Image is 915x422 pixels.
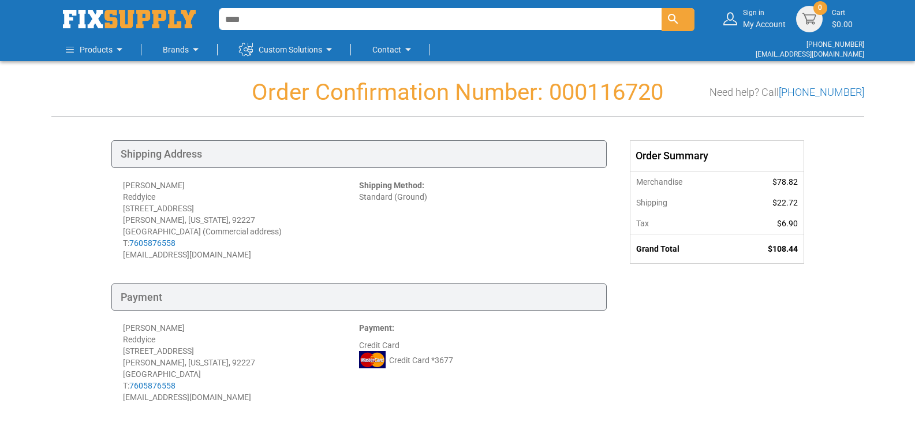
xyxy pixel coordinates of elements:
h3: Need help? Call [709,87,864,98]
span: 0 [818,3,822,13]
a: Contact [372,38,415,61]
small: Cart [832,8,853,18]
div: Credit Card [359,322,595,403]
th: Shipping [630,192,731,213]
a: [EMAIL_ADDRESS][DOMAIN_NAME] [756,50,864,58]
div: Order Summary [630,141,804,171]
a: [PHONE_NUMBER] [806,40,864,48]
span: $6.90 [777,219,798,228]
small: Sign in [743,8,786,18]
span: Credit Card *3677 [389,354,453,366]
strong: Shipping Method: [359,181,424,190]
img: MC [359,351,386,368]
a: 7605876558 [129,381,175,390]
div: [PERSON_NAME] Reddyice [STREET_ADDRESS] [PERSON_NAME], [US_STATE], 92227 [GEOGRAPHIC_DATA] T: [EM... [123,322,359,403]
a: Custom Solutions [239,38,336,61]
a: [PHONE_NUMBER] [779,86,864,98]
div: Payment [111,283,607,311]
div: [PERSON_NAME] Reddyice [STREET_ADDRESS] [PERSON_NAME], [US_STATE], 92227 [GEOGRAPHIC_DATA] (Comme... [123,180,359,260]
span: $108.44 [768,244,798,253]
div: Standard (Ground) [359,180,595,260]
th: Merchandise [630,171,731,192]
a: store logo [63,10,196,28]
div: Shipping Address [111,140,607,168]
span: $0.00 [832,20,853,29]
a: Brands [163,38,203,61]
span: $22.72 [772,198,798,207]
a: Products [66,38,126,61]
button: Search [662,8,694,31]
div: My Account [743,8,786,29]
span: $78.82 [772,177,798,186]
strong: Payment: [359,323,394,333]
h1: Order Confirmation Number: 000116720 [51,80,864,105]
a: 7605876558 [129,238,175,248]
strong: Grand Total [636,244,679,253]
img: Fix Industrial Supply [63,10,196,28]
th: Tax [630,213,731,234]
